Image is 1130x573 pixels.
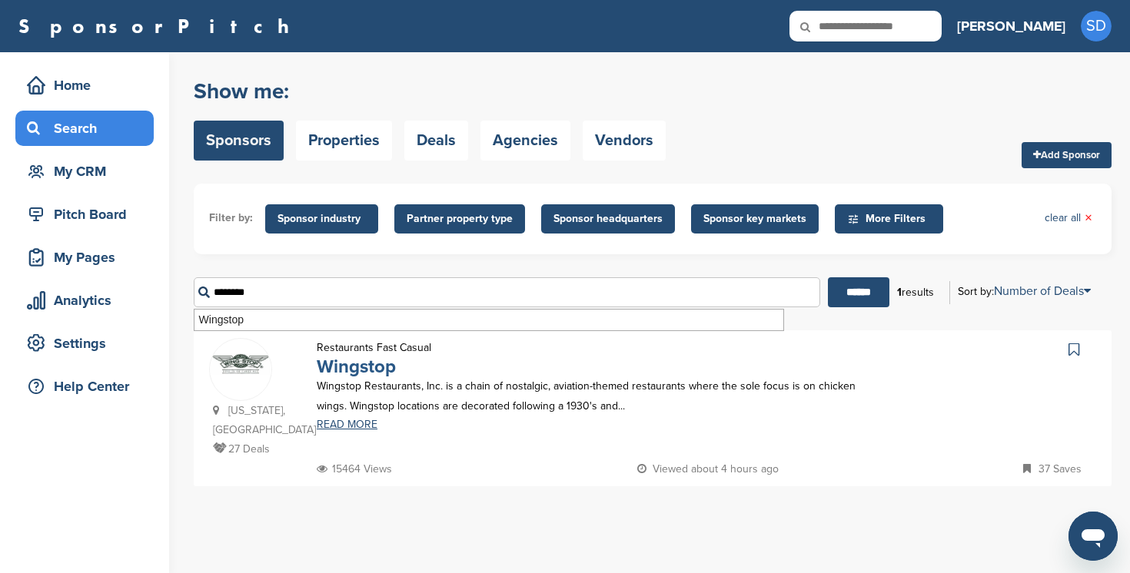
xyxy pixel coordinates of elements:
p: Restaurants Fast Casual [317,338,431,357]
a: Settings [15,326,154,361]
p: Wingstop Restaurants, Inc. is a chain of nostalgic, aviation-themed restaurants where the sole fo... [317,376,882,415]
a: Analytics [15,283,154,318]
a: Open uri20141112 50798 1nt3kn2 [210,339,271,389]
div: My CRM [23,157,154,185]
a: My CRM [15,154,154,189]
a: Properties [296,121,392,161]
iframe: Button to launch messaging window [1069,512,1118,561]
li: Filter by: [209,210,253,227]
p: 37 Saves [1023,459,1082,479]
a: Sponsors [194,121,284,161]
a: Search [15,111,154,146]
div: Sort by: [958,285,1091,297]
a: My Pages [15,240,154,275]
div: Help Center [23,373,154,400]
a: Wingstop [317,356,396,378]
b: 1 [897,286,902,299]
h2: Show me: [194,78,666,105]
h3: [PERSON_NAME] [957,15,1065,37]
a: Vendors [583,121,666,161]
a: SponsorPitch [18,16,299,36]
a: Add Sponsor [1022,142,1112,168]
div: Settings [23,330,154,357]
div: Home [23,71,154,99]
p: Viewed about 4 hours ago [637,459,779,479]
div: Pitch Board [23,200,154,228]
div: Search [23,114,154,142]
span: More Filters [847,210,936,227]
li: Wingstop [194,310,783,330]
a: clear all× [1045,210,1092,227]
a: Number of Deals [994,283,1091,299]
span: Partner property type [407,210,513,227]
span: Sponsor industry [278,210,366,227]
a: Pitch Board [15,197,154,232]
div: results [889,280,942,306]
div: My Pages [23,243,154,271]
a: Home [15,68,154,103]
a: [PERSON_NAME] [957,9,1065,43]
a: READ MORE [317,419,882,430]
a: Deals [404,121,468,161]
a: Help Center [15,369,154,404]
span: × [1085,210,1092,227]
span: SD [1081,11,1112,41]
span: Sponsor key markets [703,210,806,227]
p: [US_STATE], [GEOGRAPHIC_DATA] [213,401,301,439]
div: Analytics [23,286,154,314]
p: 27 Deals [213,439,301,459]
img: Open uri20141112 50798 1nt3kn2 [210,353,271,375]
p: 15464 Views [317,459,392,479]
a: Agencies [480,121,570,161]
span: Sponsor headquarters [553,210,663,227]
